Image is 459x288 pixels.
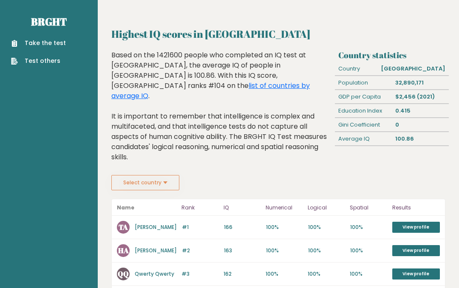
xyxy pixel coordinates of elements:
text: HA [118,246,129,255]
a: View profile [392,222,440,233]
a: Qwerty Qwerty [135,270,174,277]
p: #3 [181,270,218,278]
text: TA [119,222,128,232]
p: 100% [308,223,345,231]
a: Brght [31,15,67,28]
div: 100.86 [392,132,449,146]
p: 166 [224,223,261,231]
p: 162 [224,270,261,278]
p: Numerical [266,203,303,213]
p: Results [392,203,440,213]
p: 100% [266,247,303,254]
div: Country [335,62,377,76]
div: Gini Coefficient [335,118,392,132]
div: 0.415 [392,104,449,118]
p: 100% [308,247,345,254]
a: View profile [392,245,440,256]
p: Spatial [350,203,387,213]
a: list of countries by average IQ [111,81,310,101]
p: 163 [224,247,261,254]
div: Based on the 1421600 people who completed an IQ test at [GEOGRAPHIC_DATA], the average IQ of peop... [111,50,332,175]
div: 0 [392,118,449,132]
div: [GEOGRAPHIC_DATA] [378,62,449,76]
p: 100% [266,270,303,278]
p: 100% [308,270,345,278]
div: GDP per Capita [335,90,392,104]
p: 100% [266,223,303,231]
a: Take the test [11,39,66,48]
p: Logical [308,203,345,213]
p: #2 [182,247,219,254]
p: Rank [181,203,218,213]
p: IQ [224,203,261,213]
div: Average IQ [335,132,392,146]
text: QQ [118,269,129,279]
div: $2,456 (2021) [392,90,449,104]
h3: Country statistics [338,50,445,60]
div: 32,890,171 [392,76,449,90]
div: Education Index [335,104,392,118]
a: View profile [392,268,440,280]
p: 100% [350,247,387,254]
b: Name [117,204,134,211]
a: [PERSON_NAME] [135,247,177,254]
p: 100% [350,270,387,278]
p: #1 [182,223,219,231]
div: Population [335,76,392,90]
a: Test others [11,56,66,65]
button: Select country [111,175,179,190]
a: [PERSON_NAME] [135,223,177,231]
p: 100% [350,223,387,231]
h2: Highest IQ scores in [GEOGRAPHIC_DATA] [111,26,445,42]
